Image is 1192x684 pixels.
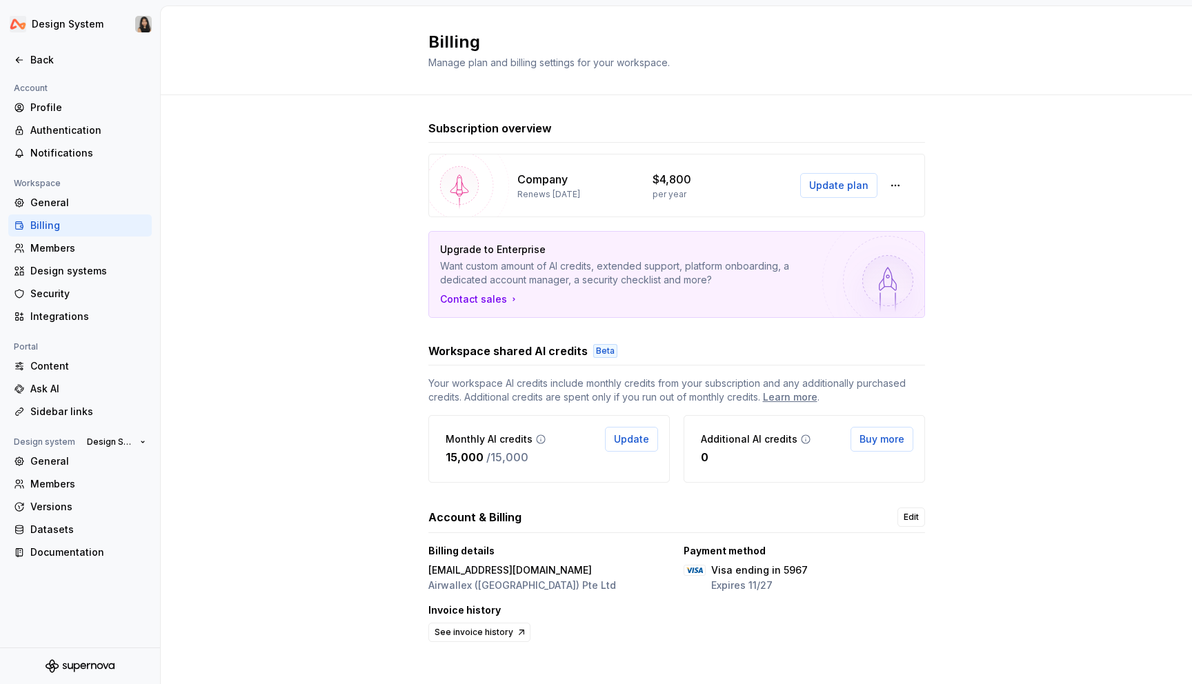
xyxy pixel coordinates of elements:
[8,49,152,71] a: Back
[3,9,157,39] button: Design SystemXiangjun
[653,189,686,200] p: per year
[8,378,152,400] a: Ask AI
[30,219,146,232] div: Billing
[684,544,766,558] p: Payment method
[593,344,617,358] div: Beta
[711,579,808,592] p: Expires 11/27
[30,359,146,373] div: Content
[8,496,152,518] a: Versions
[8,142,152,164] a: Notifications
[428,579,616,592] p: Airwallex ([GEOGRAPHIC_DATA]) Pte Ltd
[701,449,708,465] p: 0
[30,241,146,255] div: Members
[30,101,146,114] div: Profile
[763,390,817,404] a: Learn more
[30,287,146,301] div: Security
[8,175,66,192] div: Workspace
[428,563,616,577] p: [EMAIL_ADDRESS][DOMAIN_NAME]
[10,16,26,32] img: 0733df7c-e17f-4421-95a9-ced236ef1ff0.png
[435,627,513,638] span: See invoice history
[87,436,135,447] span: Design System
[800,173,877,198] button: Update plan
[517,189,580,200] p: Renews [DATE]
[8,97,152,119] a: Profile
[486,449,528,465] p: / 15,000
[653,171,691,188] p: $4,800
[30,500,146,514] div: Versions
[851,427,913,452] button: Buy more
[614,432,649,446] span: Update
[904,512,919,523] span: Edit
[30,196,146,210] div: General
[517,171,568,188] p: Company
[809,179,868,192] span: Update plan
[135,16,152,32] img: Xiangjun
[30,477,146,491] div: Members
[8,519,152,541] a: Datasets
[446,449,484,465] p: 15,000
[8,450,152,472] a: General
[30,310,146,323] div: Integrations
[897,507,925,527] a: Edit
[30,405,146,419] div: Sidebar links
[440,292,519,306] a: Contact sales
[8,283,152,305] a: Security
[428,603,501,617] p: Invoice history
[8,401,152,423] a: Sidebar links
[605,427,658,452] button: Update
[860,432,904,446] span: Buy more
[8,192,152,214] a: General
[428,376,925,404] span: Your workspace AI credits include monthly credits from your subscription and any additionally pur...
[428,31,908,53] h2: Billing
[8,260,152,282] a: Design systems
[30,264,146,278] div: Design systems
[30,123,146,137] div: Authentication
[30,454,146,468] div: General
[428,120,552,137] h3: Subscription overview
[8,305,152,328] a: Integrations
[428,343,588,359] h3: Workspace shared AI credits
[428,57,670,68] span: Manage plan and billing settings for your workspace.
[8,473,152,495] a: Members
[8,237,152,259] a: Members
[8,119,152,141] a: Authentication
[440,259,817,287] p: Want custom amount of AI credits, extended support, platform onboarding, a dedicated account mana...
[8,434,81,450] div: Design system
[711,563,808,577] p: Visa ending in 5967
[30,53,146,67] div: Back
[428,623,530,642] a: See invoice history
[428,544,495,558] p: Billing details
[8,80,53,97] div: Account
[30,545,146,559] div: Documentation
[8,339,43,355] div: Portal
[30,146,146,160] div: Notifications
[8,355,152,377] a: Content
[32,17,103,31] div: Design System
[440,243,817,256] p: Upgrade to Enterprise
[701,432,797,446] p: Additional AI credits
[428,509,521,525] h3: Account & Billing
[8,214,152,237] a: Billing
[446,432,533,446] p: Monthly AI credits
[30,382,146,396] div: Ask AI
[46,659,115,673] svg: Supernova Logo
[8,541,152,563] a: Documentation
[30,523,146,536] div: Datasets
